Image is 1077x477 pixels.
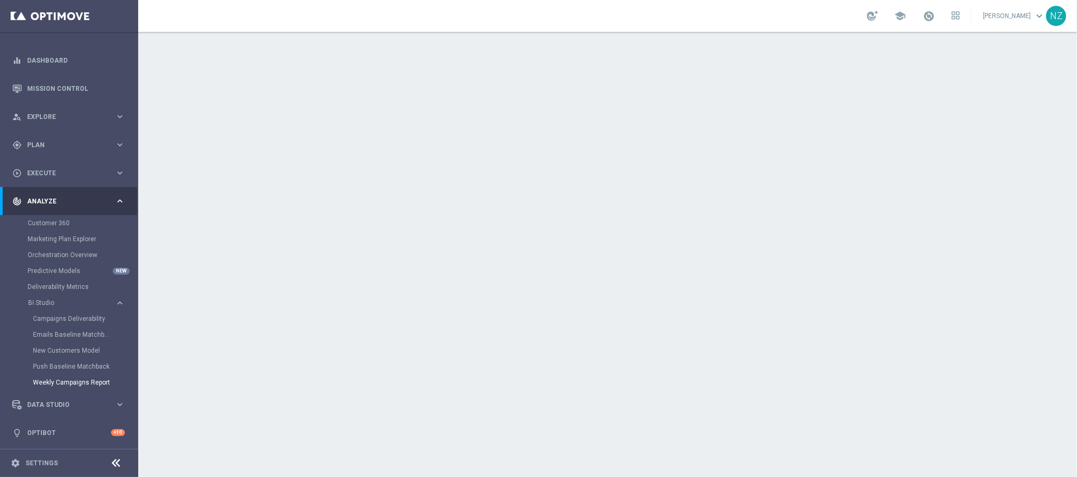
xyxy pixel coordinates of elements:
[28,219,111,227] a: Customer 360
[27,198,115,205] span: Analyze
[28,279,137,295] div: Deliverability Metrics
[27,170,115,176] span: Execute
[33,343,137,359] div: New Customers Model
[113,268,130,275] div: NEW
[12,401,125,409] button: Data Studio keyboard_arrow_right
[12,140,22,150] i: gps_fixed
[12,419,125,447] div: Optibot
[12,56,125,65] button: equalizer Dashboard
[33,359,137,374] div: Push Baseline Matchback
[1033,10,1045,22] span: keyboard_arrow_down
[28,283,111,291] a: Deliverability Metrics
[12,141,125,149] button: gps_fixed Plan keyboard_arrow_right
[28,251,111,259] a: Orchestration Overview
[12,74,125,103] div: Mission Control
[12,113,125,121] button: person_search Explore keyboard_arrow_right
[27,46,125,74] a: Dashboard
[1046,6,1066,26] div: NZ
[12,168,22,178] i: play_circle_outline
[12,112,115,122] div: Explore
[33,314,111,323] a: Campaigns Deliverability
[111,429,125,436] div: +10
[33,346,111,355] a: New Customers Model
[28,300,115,306] div: BI Studio
[33,311,137,327] div: Campaigns Deliverability
[28,295,137,390] div: BI Studio
[12,428,22,438] i: lightbulb
[12,429,125,437] button: lightbulb Optibot +10
[28,235,111,243] a: Marketing Plan Explorer
[27,114,115,120] span: Explore
[27,142,115,148] span: Plan
[894,10,906,22] span: school
[33,330,111,339] a: Emails Baseline Matchback
[11,458,20,468] i: settings
[12,169,125,177] button: play_circle_outline Execute keyboard_arrow_right
[28,300,104,306] span: BI Studio
[12,46,125,74] div: Dashboard
[28,247,137,263] div: Orchestration Overview
[115,298,125,308] i: keyboard_arrow_right
[115,196,125,206] i: keyboard_arrow_right
[12,56,22,65] i: equalizer
[12,197,115,206] div: Analyze
[33,378,111,387] a: Weekly Campaigns Report
[28,231,137,247] div: Marketing Plan Explorer
[28,215,137,231] div: Customer 360
[12,400,115,410] div: Data Studio
[12,197,22,206] i: track_changes
[12,197,125,206] button: track_changes Analyze keyboard_arrow_right
[33,374,137,390] div: Weekly Campaigns Report
[12,112,22,122] i: person_search
[28,263,137,279] div: Predictive Models
[27,419,111,447] a: Optibot
[27,74,125,103] a: Mission Control
[26,460,58,466] a: Settings
[12,84,125,93] button: Mission Control
[12,168,115,178] div: Execute
[28,267,111,275] a: Predictive Models
[33,327,137,343] div: Emails Baseline Matchback
[115,112,125,122] i: keyboard_arrow_right
[982,8,1046,24] a: [PERSON_NAME]keyboard_arrow_down
[115,140,125,150] i: keyboard_arrow_right
[28,299,125,307] button: BI Studio keyboard_arrow_right
[33,362,111,371] a: Push Baseline Matchback
[12,140,115,150] div: Plan
[115,168,125,178] i: keyboard_arrow_right
[27,402,115,408] span: Data Studio
[115,399,125,410] i: keyboard_arrow_right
